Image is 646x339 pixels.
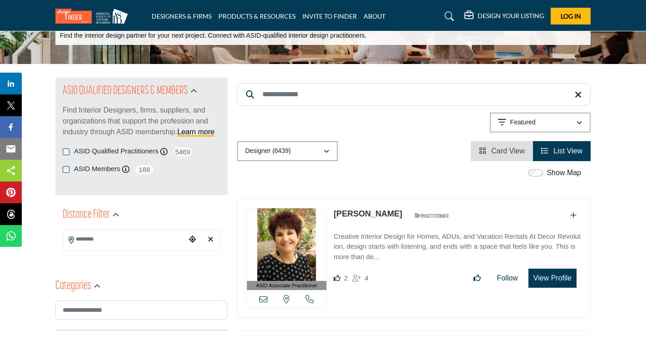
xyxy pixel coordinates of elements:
[533,141,591,161] li: List View
[247,208,326,281] img: Karen Steinberg
[553,147,582,155] span: List View
[468,269,487,287] button: Like listing
[334,208,402,220] p: Karen Steinberg
[63,148,69,155] input: ASID Qualified Practitioners checkbox
[63,166,69,173] input: ASID Members checkbox
[334,275,340,281] i: Likes
[302,12,357,20] a: INVITE TO FINDER
[551,8,591,25] button: Log In
[186,230,199,250] div: Choose your current location
[490,113,591,133] button: Featured
[204,230,217,250] div: Clear search location
[256,282,317,290] span: ASID Associate Practitioner
[471,141,533,161] li: Card View
[352,273,368,284] div: Followers
[365,274,368,282] span: 4
[218,12,296,20] a: PRODUCTS & RESOURCES
[344,274,348,282] span: 2
[55,300,227,320] input: Search Category
[63,207,110,223] h2: Distance Filter
[561,12,581,20] span: Log In
[479,147,525,155] a: View Card
[245,147,291,156] p: Designer (6439)
[334,226,581,262] a: Creative Interior Design for Homes, ADUs, and Vacation Rentals At Decor Revolution, design starts...
[152,12,212,20] a: DESIGNERS & FIRMS
[510,118,536,127] p: Featured
[411,210,452,221] img: ASID Qualified Practitioners Badge Icon
[173,146,193,157] span: 5469
[63,231,186,248] input: Search Location
[74,146,158,157] label: ASID Qualified Practitioners
[541,147,582,155] a: View List
[63,83,188,99] h2: ASID QUALIFIED DESIGNERS & MEMBERS
[237,83,591,106] input: Search Keyword
[491,269,524,287] button: Follow
[55,9,133,24] img: Site Logo
[74,164,120,174] label: ASID Members
[528,269,577,288] button: View Profile
[334,231,581,262] p: Creative Interior Design for Homes, ADUs, and Vacation Rentals At Decor Revolution, design starts...
[547,167,581,178] label: Show Map
[570,211,577,219] a: Add To List
[364,12,385,20] a: ABOUT
[60,31,366,40] p: Find the interior design partner for your next project. Connect with ASID-qualified interior desi...
[178,128,215,136] a: Learn more
[237,141,338,161] button: Designer (6439)
[63,105,220,138] p: Find Interior Designers, firms, suppliers, and organizations that support the profession and indu...
[247,208,326,290] a: ASID Associate Practitioner
[464,11,544,22] div: DESIGN YOUR LISTING
[134,164,155,175] span: 188
[478,12,544,20] h5: DESIGN YOUR LISTING
[436,9,460,24] a: Search
[55,278,91,295] h2: Categories
[491,147,525,155] span: Card View
[334,209,402,218] a: [PERSON_NAME]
